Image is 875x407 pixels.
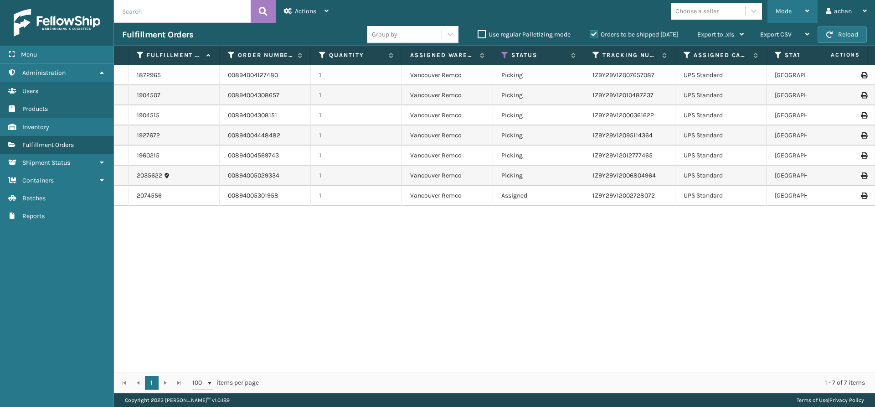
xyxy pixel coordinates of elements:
[675,105,767,125] td: UPS Standard
[192,378,206,387] span: 100
[311,105,402,125] td: 1
[402,166,493,186] td: Vancouver Remco
[493,146,584,166] td: Picking
[311,65,402,85] td: 1
[797,393,864,407] div: |
[493,166,584,186] td: Picking
[220,166,311,186] td: 00894005029334
[861,92,866,99] i: Print Label
[675,166,767,186] td: UPS Standard
[125,393,230,407] p: Copyright 2023 [PERSON_NAME]™ v 1.0.189
[122,29,193,40] h3: Fulfillment Orders
[402,105,493,125] td: Vancouver Remco
[802,47,865,63] span: Actions
[402,186,493,206] td: Vancouver Remco
[402,146,493,166] td: Vancouver Remco
[861,132,866,139] i: Print Label
[767,125,858,146] td: [GEOGRAPHIC_DATA]
[220,65,311,85] td: 00894004127480
[137,191,162,200] a: 2074556
[592,71,654,79] a: 1Z9Y29V12007657087
[22,194,46,202] span: Batches
[410,51,475,59] label: Assigned Warehouse
[402,125,493,146] td: Vancouver Remco
[861,112,866,119] i: Print Label
[592,131,653,139] a: 1Z9Y29V12095114364
[675,125,767,146] td: UPS Standard
[675,186,767,206] td: UPS Standard
[776,7,792,15] span: Mode
[785,51,840,59] label: State
[402,85,493,105] td: Vancouver Remco
[767,166,858,186] td: [GEOGRAPHIC_DATA]
[137,131,160,140] a: 1927672
[861,72,866,78] i: Print Label
[592,91,654,99] a: 1Z9Y29V12010487237
[22,105,48,113] span: Products
[767,186,858,206] td: [GEOGRAPHIC_DATA]
[22,69,66,77] span: Administration
[220,105,311,125] td: 00894004308151
[311,146,402,166] td: 1
[220,146,311,166] td: 00894004569743
[675,146,767,166] td: UPS Standard
[220,85,311,105] td: 00894004308657
[22,177,54,184] span: Containers
[493,125,584,146] td: Picking
[137,151,160,160] a: 1960215
[592,151,653,159] a: 1Z9Y29V12012777465
[220,125,311,146] td: 00894004448482
[760,31,792,38] span: Export CSV
[829,397,864,403] a: Privacy Policy
[311,166,402,186] td: 1
[14,9,100,37] img: logo
[767,65,858,85] td: [GEOGRAPHIC_DATA]
[478,31,571,38] label: Use regular Palletizing mode
[21,51,37,58] span: Menu
[22,212,45,220] span: Reports
[602,51,658,59] label: Tracking Number
[675,6,719,16] div: Choose a seller
[329,51,384,59] label: Quantity
[145,376,159,390] a: 1
[137,91,160,100] a: 1904507
[861,172,866,179] i: Print Label
[767,146,858,166] td: [GEOGRAPHIC_DATA]
[590,31,678,38] label: Orders to be shipped [DATE]
[818,26,867,43] button: Reload
[797,397,828,403] a: Terms of Use
[592,192,655,199] a: 1Z9Y29V12002728072
[592,172,656,179] a: 1Z9Y29V12006804964
[493,65,584,85] td: Picking
[22,123,49,131] span: Inventory
[295,7,316,15] span: Actions
[238,51,293,59] label: Order Number
[311,125,402,146] td: 1
[147,51,202,59] label: Fulfillment Order Id
[137,111,160,120] a: 1904515
[402,65,493,85] td: Vancouver Remco
[192,376,259,390] span: items per page
[861,193,866,199] i: Print Label
[767,85,858,105] td: [GEOGRAPHIC_DATA]
[511,51,566,59] label: Status
[675,65,767,85] td: UPS Standard
[22,87,38,95] span: Users
[592,111,654,119] a: 1Z9Y29V12000361622
[767,105,858,125] td: [GEOGRAPHIC_DATA]
[493,186,584,206] td: Assigned
[675,85,767,105] td: UPS Standard
[372,30,397,39] div: Group by
[697,31,734,38] span: Export to .xls
[694,51,749,59] label: Assigned Carrier Service
[311,85,402,105] td: 1
[493,85,584,105] td: Picking
[137,171,162,180] a: 2035622
[311,186,402,206] td: 1
[861,152,866,159] i: Print Label
[137,71,161,80] a: 1872965
[493,105,584,125] td: Picking
[22,141,74,149] span: Fulfillment Orders
[22,159,70,167] span: Shipment Status
[272,378,865,387] div: 1 - 7 of 7 items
